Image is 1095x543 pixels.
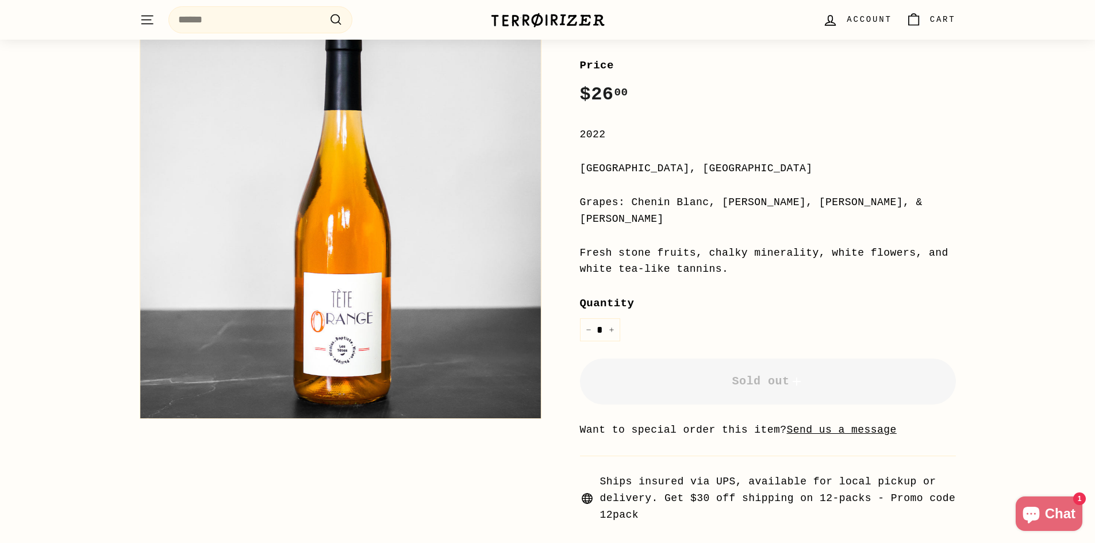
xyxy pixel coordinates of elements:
div: Grapes: Chenin Blanc, [PERSON_NAME], [PERSON_NAME], & [PERSON_NAME] [580,194,956,228]
a: Account [816,3,898,37]
a: Send us a message [787,424,897,436]
span: Sold out [732,375,803,388]
li: Want to special order this item? [580,422,956,438]
button: Sold out [580,359,956,405]
span: Cart [930,13,956,26]
img: Tète Orange [140,18,541,418]
label: Quantity [580,295,956,312]
span: Account [847,13,892,26]
sup: 00 [614,86,628,99]
span: $26 [580,84,628,105]
div: Fresh stone fruits, chalky minerality, white flowers, and white tea-like tannins. [580,245,956,278]
a: Cart [899,3,963,37]
span: Ships insured via UPS, available for local pickup or delivery. Get $30 off shipping on 12-packs -... [600,473,956,523]
label: Price [580,57,956,74]
div: 2022 [580,126,956,143]
div: [GEOGRAPHIC_DATA], [GEOGRAPHIC_DATA] [580,160,956,177]
button: Reduce item quantity by one [580,318,597,342]
input: quantity [580,318,620,342]
inbox-online-store-chat: Shopify online store chat [1012,496,1086,534]
button: Increase item quantity by one [603,318,620,342]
